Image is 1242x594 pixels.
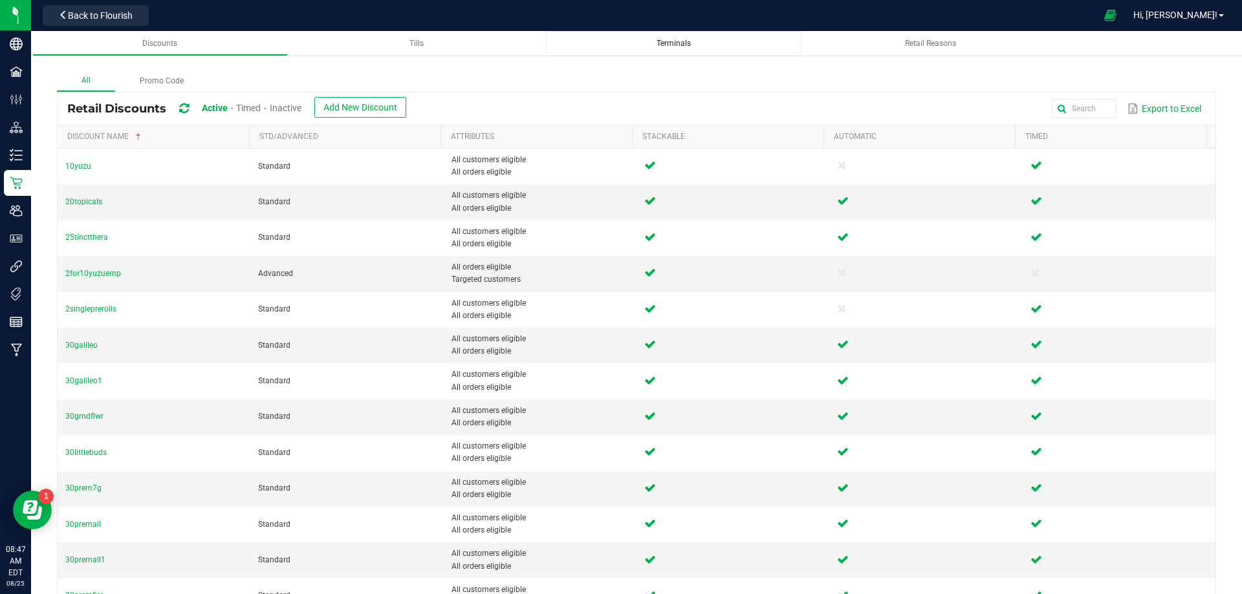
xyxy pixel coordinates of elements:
span: Open Ecommerce Menu [1096,3,1125,28]
span: All orders eligible [452,345,629,357]
span: 30premall1 [65,555,105,564]
button: Back to Flourish [43,5,149,26]
span: Add New Discount [323,102,397,112]
p: 08:47 AM EDT [6,544,25,578]
label: Promo Code [115,71,208,91]
span: Standard [258,412,290,421]
a: Std/AdvancedSortable [259,132,435,142]
inline-svg: Company [10,37,23,50]
span: Timed [236,103,261,113]
span: Standard [258,341,290,350]
button: Export to Excel [1124,98,1204,120]
a: AutomaticSortable [834,132,1010,142]
a: AttributesSortable [451,132,627,142]
span: Sortable [133,132,144,142]
span: 2for10yuzuemp [65,269,121,278]
span: All customers eligible [452,333,629,345]
iframe: Resource center [13,491,52,529]
span: All orders eligible [452,310,629,322]
a: StackableSortable [642,132,818,142]
span: 30galileo [65,341,98,350]
span: Discounts [142,39,177,48]
span: Standard [258,376,290,385]
span: Standard [258,233,290,242]
span: 25tinctthera [65,233,108,242]
span: 30prem7g [65,483,102,493]
span: Targeted customers [452,273,629,286]
span: Standard [258,483,290,493]
span: Standard [258,304,290,313]
span: Terminals [657,39,691,48]
span: Inactive [270,103,301,113]
button: Add New Discount [314,97,406,118]
div: Retail Discounts [67,97,416,121]
p: 08/25 [6,578,25,588]
span: All orders eligible [452,417,629,429]
span: All customers eligible [452,440,629,452]
inline-svg: Integrations [10,260,23,273]
a: TimedSortable [1025,132,1201,142]
span: 10yuzu [65,162,91,171]
span: Hi, [PERSON_NAME]! [1133,10,1217,20]
span: 20topicals [65,197,102,206]
inline-svg: Manufacturing [10,343,23,356]
span: 30galileo1 [65,376,102,385]
span: All orders eligible [452,238,629,250]
span: Advanced [258,269,293,278]
inline-svg: Reports [10,315,23,328]
span: All customers eligible [452,154,629,166]
span: Standard [258,197,290,206]
input: Search [1052,99,1117,118]
span: All orders eligible [452,166,629,178]
span: Back to Flourish [68,10,133,21]
inline-svg: Tags [10,288,23,301]
inline-svg: Inventory [10,149,23,162]
span: All orders eligible [452,489,629,501]
span: All orders eligible [452,524,629,536]
inline-svg: Configuration [10,93,23,106]
span: All customers eligible [452,405,629,417]
span: Active [202,103,228,113]
inline-svg: Facilities [10,65,23,78]
span: 30grndflwr [65,412,103,421]
span: All customers eligible [452,368,629,381]
inline-svg: Distribution [10,121,23,134]
span: Standard [258,448,290,457]
inline-svg: User Roles [10,232,23,245]
span: All customers eligible [452,189,629,202]
span: Standard [258,555,290,564]
span: All orders eligible [452,560,629,573]
span: Retail Reasons [905,39,956,48]
span: All orders eligible [452,202,629,215]
label: All [57,70,115,92]
span: All customers eligible [452,547,629,560]
span: All customers eligible [452,512,629,524]
span: All orders eligible [452,261,629,273]
span: 30littlebuds [65,448,107,457]
inline-svg: Retail [10,176,23,189]
span: Tills [409,39,424,48]
span: All orders eligible [452,452,629,465]
span: All customers eligible [452,226,629,238]
span: 30premall [65,520,101,529]
span: All customers eligible [452,476,629,489]
span: All orders eligible [452,381,629,394]
span: Standard [258,520,290,529]
span: All customers eligible [452,297,629,310]
iframe: Resource center unread badge [38,489,54,504]
span: 2singleprerolls [65,304,116,313]
span: Standard [258,162,290,171]
a: Discount NameSortable [67,132,244,142]
inline-svg: Users [10,204,23,217]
